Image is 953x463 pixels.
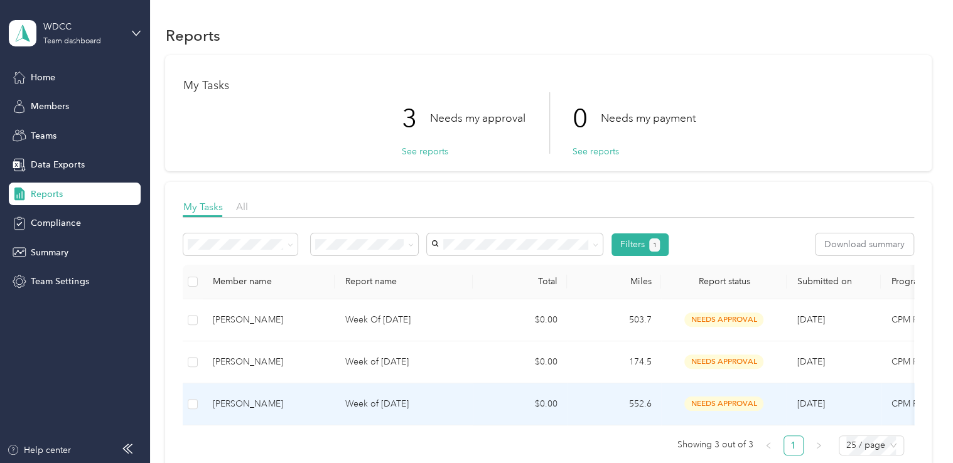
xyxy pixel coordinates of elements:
[165,29,220,42] h1: Reports
[684,354,763,369] span: needs approval
[797,356,824,367] span: [DATE]
[783,435,804,455] li: 1
[345,397,463,411] p: Week of [DATE]
[473,341,567,383] td: $0.00
[473,299,567,341] td: $0.00
[816,233,913,255] button: Download summary
[429,110,525,126] p: Needs my approval
[758,435,778,455] button: left
[401,92,429,145] p: 3
[577,276,651,287] div: Miles
[671,276,777,287] span: Report status
[600,110,695,126] p: Needs my payment
[31,129,57,142] span: Teams
[765,442,772,449] span: left
[684,312,763,327] span: needs approval
[839,435,904,455] div: Page Size
[483,276,557,287] div: Total
[7,444,71,457] button: Help center
[31,246,68,259] span: Summary
[31,216,80,230] span: Compliance
[401,145,448,158] button: See reports
[611,233,669,256] button: Filters1
[567,299,661,341] td: 503.7
[31,71,55,84] span: Home
[572,92,600,145] p: 0
[43,20,122,33] div: WDCC
[345,355,463,369] p: Week of [DATE]
[883,393,953,463] iframe: Everlance-gr Chat Button Frame
[797,314,824,325] span: [DATE]
[572,145,618,158] button: See reports
[31,188,63,201] span: Reports
[31,275,89,288] span: Team Settings
[567,341,661,383] td: 174.5
[235,201,247,213] span: All
[345,313,463,327] p: Week Of [DATE]
[213,355,325,369] div: [PERSON_NAME]
[213,397,325,411] div: [PERSON_NAME]
[784,436,803,455] a: 1
[846,436,896,455] span: 25 / page
[335,265,473,299] th: Report name
[815,442,822,449] span: right
[649,238,660,252] button: 1
[677,435,753,454] span: Showing 3 out of 3
[203,265,335,299] th: Member name
[183,79,913,92] h1: My Tasks
[31,100,69,113] span: Members
[652,240,656,251] span: 1
[31,158,84,171] span: Data Exports
[183,201,222,213] span: My Tasks
[213,276,325,287] div: Member name
[758,435,778,455] li: Previous Page
[43,38,101,45] div: Team dashboard
[567,383,661,425] td: 552.6
[787,265,881,299] th: Submitted on
[473,383,567,425] td: $0.00
[684,396,763,411] span: needs approval
[809,435,829,455] li: Next Page
[213,313,325,327] div: [PERSON_NAME]
[797,398,824,409] span: [DATE]
[809,435,829,455] button: right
